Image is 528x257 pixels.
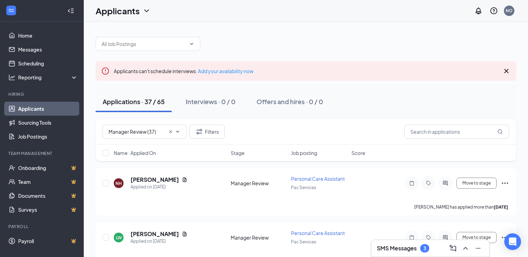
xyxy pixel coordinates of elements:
div: Reporting [18,74,78,81]
a: Home [18,29,78,42]
span: Pac Services [291,185,316,190]
div: Hiring [8,91,76,97]
div: Applied on [DATE] [131,184,187,190]
svg: ChevronUp [461,244,470,252]
div: Manager Review [231,180,287,187]
input: All Stages [109,128,165,135]
svg: QuestionInfo [490,7,498,15]
span: Name · Applied On [114,149,156,156]
h1: Applicants [96,5,140,17]
div: Applications · 37 / 65 [103,97,165,106]
div: LW [116,235,122,241]
div: NH [116,180,122,186]
b: [DATE] [494,204,508,210]
h5: [PERSON_NAME] [131,176,179,184]
a: PayrollCrown [18,234,78,248]
a: TeamCrown [18,175,78,189]
svg: ChevronDown [189,41,194,47]
svg: Error [101,67,110,75]
svg: Ellipses [501,233,509,242]
input: All Job Postings [102,40,186,48]
a: Messages [18,42,78,56]
a: Scheduling [18,56,78,70]
svg: Cross [168,129,173,134]
a: Applicants [18,102,78,116]
div: Interviews · 0 / 0 [186,97,236,106]
button: Move to stage [456,232,497,243]
div: NO [506,8,513,14]
a: Sourcing Tools [18,116,78,130]
div: Applied on [DATE] [131,238,187,245]
svg: Collapse [67,7,74,14]
svg: Cross [502,67,511,75]
a: OnboardingCrown [18,161,78,175]
button: ChevronUp [460,243,471,254]
svg: WorkstreamLogo [8,7,15,14]
div: Open Intercom Messenger [504,233,521,250]
svg: Note [408,180,416,186]
div: Offers and hires · 0 / 0 [256,97,323,106]
div: Manager Review [231,234,287,241]
span: Stage [231,149,245,156]
button: Minimize [473,243,484,254]
a: Job Postings [18,130,78,143]
span: Personal Care Assistant [291,230,345,236]
svg: ActiveChat [441,180,449,186]
span: Job posting [291,149,317,156]
svg: ComposeMessage [449,244,457,252]
h3: SMS Messages [377,244,417,252]
a: SurveysCrown [18,203,78,217]
svg: ChevronDown [175,129,180,134]
svg: ActiveChat [441,235,449,240]
div: Payroll [8,224,76,229]
span: Score [351,149,365,156]
svg: Tag [424,235,433,240]
div: Team Management [8,150,76,156]
span: Personal Care Assistant [291,176,345,182]
button: ComposeMessage [447,243,459,254]
svg: Minimize [474,244,482,252]
a: DocumentsCrown [18,189,78,203]
div: 3 [423,246,426,251]
a: Add your availability now [198,68,253,74]
svg: Tag [424,180,433,186]
svg: Note [408,235,416,240]
button: Move to stage [456,178,497,189]
svg: Filter [195,127,203,136]
span: Applicants can't schedule interviews. [114,68,253,74]
svg: Document [182,177,187,182]
h5: [PERSON_NAME] [131,230,179,238]
input: Search in applications [404,125,509,139]
svg: Document [182,231,187,237]
svg: ChevronDown [142,7,151,15]
svg: Ellipses [501,179,509,187]
svg: Analysis [8,74,15,81]
p: [PERSON_NAME] has applied more than . [414,204,509,210]
span: Pac Services [291,239,316,244]
svg: MagnifyingGlass [497,129,503,134]
svg: Notifications [474,7,483,15]
button: Filter Filters [189,125,225,139]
